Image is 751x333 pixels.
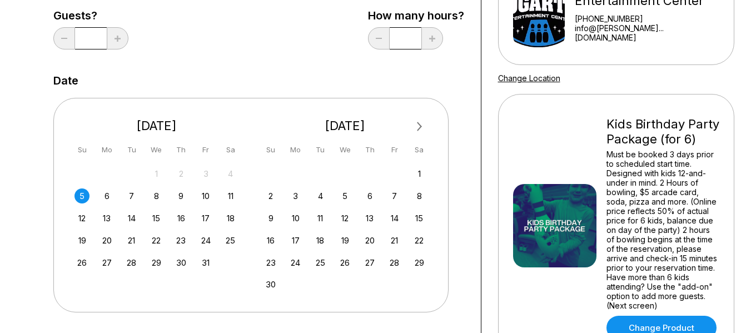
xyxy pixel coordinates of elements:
div: Choose Monday, November 10th, 2025 [288,211,303,226]
div: Choose Monday, November 3rd, 2025 [288,188,303,203]
div: We [337,142,352,157]
div: Mo [100,142,115,157]
div: Sa [412,142,427,157]
div: Choose Tuesday, November 11th, 2025 [313,211,328,226]
div: month 2025-10 [73,165,240,270]
div: Choose Sunday, November 16th, 2025 [263,233,278,248]
div: Choose Saturday, October 11th, 2025 [223,188,238,203]
div: Choose Friday, November 14th, 2025 [387,211,402,226]
div: Choose Thursday, November 27th, 2025 [362,255,377,270]
a: info@[PERSON_NAME]...[DOMAIN_NAME] [575,23,719,42]
div: Choose Monday, October 27th, 2025 [100,255,115,270]
div: Choose Tuesday, November 25th, 2025 [313,255,328,270]
div: Choose Friday, November 28th, 2025 [387,255,402,270]
div: Choose Wednesday, October 22nd, 2025 [149,233,164,248]
div: Choose Saturday, November 29th, 2025 [412,255,427,270]
div: Choose Monday, October 13th, 2025 [100,211,115,226]
div: Choose Wednesday, October 8th, 2025 [149,188,164,203]
div: [PHONE_NUMBER] [575,14,719,23]
label: Guests? [53,9,128,22]
div: Choose Tuesday, October 7th, 2025 [124,188,139,203]
div: Choose Saturday, October 25th, 2025 [223,233,238,248]
div: Choose Saturday, November 15th, 2025 [412,211,427,226]
div: Choose Thursday, November 13th, 2025 [362,211,377,226]
div: Choose Thursday, November 6th, 2025 [362,188,377,203]
div: Choose Saturday, November 8th, 2025 [412,188,427,203]
div: Choose Sunday, October 5th, 2025 [74,188,89,203]
div: Choose Thursday, October 16th, 2025 [173,211,188,226]
div: Not available Friday, October 3rd, 2025 [198,166,213,181]
div: Su [74,142,89,157]
div: Choose Friday, November 7th, 2025 [387,188,402,203]
div: [DATE] [259,118,431,133]
div: Must be booked 3 days prior to scheduled start time. Designed with kids 12-and-under in mind. 2 H... [606,150,719,310]
label: How many hours? [368,9,464,22]
div: Choose Thursday, November 20th, 2025 [362,233,377,248]
div: Choose Sunday, November 23rd, 2025 [263,255,278,270]
div: Choose Thursday, October 23rd, 2025 [173,233,188,248]
div: Choose Monday, October 6th, 2025 [100,188,115,203]
div: Choose Saturday, November 22nd, 2025 [412,233,427,248]
div: Su [263,142,278,157]
div: Choose Tuesday, November 4th, 2025 [313,188,328,203]
div: Th [173,142,188,157]
div: Choose Monday, November 17th, 2025 [288,233,303,248]
label: Date [53,74,78,87]
div: Tu [313,142,328,157]
div: Fr [198,142,213,157]
div: Choose Friday, October 10th, 2025 [198,188,213,203]
div: Not available Thursday, October 2nd, 2025 [173,166,188,181]
div: Choose Wednesday, November 19th, 2025 [337,233,352,248]
div: Choose Sunday, October 12th, 2025 [74,211,89,226]
div: Choose Wednesday, October 15th, 2025 [149,211,164,226]
div: Choose Tuesday, November 18th, 2025 [313,233,328,248]
div: month 2025-11 [262,165,429,292]
div: Choose Saturday, October 18th, 2025 [223,211,238,226]
div: Not available Wednesday, October 1st, 2025 [149,166,164,181]
div: Choose Wednesday, November 5th, 2025 [337,188,352,203]
div: Choose Friday, October 24th, 2025 [198,233,213,248]
div: Tu [124,142,139,157]
div: Choose Monday, October 20th, 2025 [100,233,115,248]
div: Not available Saturday, October 4th, 2025 [223,166,238,181]
div: Fr [387,142,402,157]
div: Choose Sunday, October 26th, 2025 [74,255,89,270]
a: Change Location [498,73,560,83]
div: Choose Wednesday, October 29th, 2025 [149,255,164,270]
div: Sa [223,142,238,157]
div: Mo [288,142,303,157]
div: Choose Sunday, October 19th, 2025 [74,233,89,248]
div: Choose Sunday, November 9th, 2025 [263,211,278,226]
div: Choose Sunday, November 2nd, 2025 [263,188,278,203]
div: Choose Friday, October 17th, 2025 [198,211,213,226]
div: Choose Thursday, October 9th, 2025 [173,188,188,203]
div: [DATE] [71,118,243,133]
div: Choose Tuesday, October 14th, 2025 [124,211,139,226]
div: Choose Monday, November 24th, 2025 [288,255,303,270]
div: Choose Saturday, November 1st, 2025 [412,166,427,181]
div: We [149,142,164,157]
img: Kids Birthday Party Package (for 6) [513,184,596,267]
div: Kids Birthday Party Package (for 6) [606,117,719,147]
button: Next Month [411,118,429,136]
div: Choose Thursday, October 30th, 2025 [173,255,188,270]
div: Choose Friday, October 31st, 2025 [198,255,213,270]
div: Choose Tuesday, October 21st, 2025 [124,233,139,248]
div: Choose Friday, November 21st, 2025 [387,233,402,248]
div: Choose Wednesday, November 26th, 2025 [337,255,352,270]
div: Th [362,142,377,157]
div: Choose Sunday, November 30th, 2025 [263,277,278,292]
div: Choose Tuesday, October 28th, 2025 [124,255,139,270]
div: Choose Wednesday, November 12th, 2025 [337,211,352,226]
